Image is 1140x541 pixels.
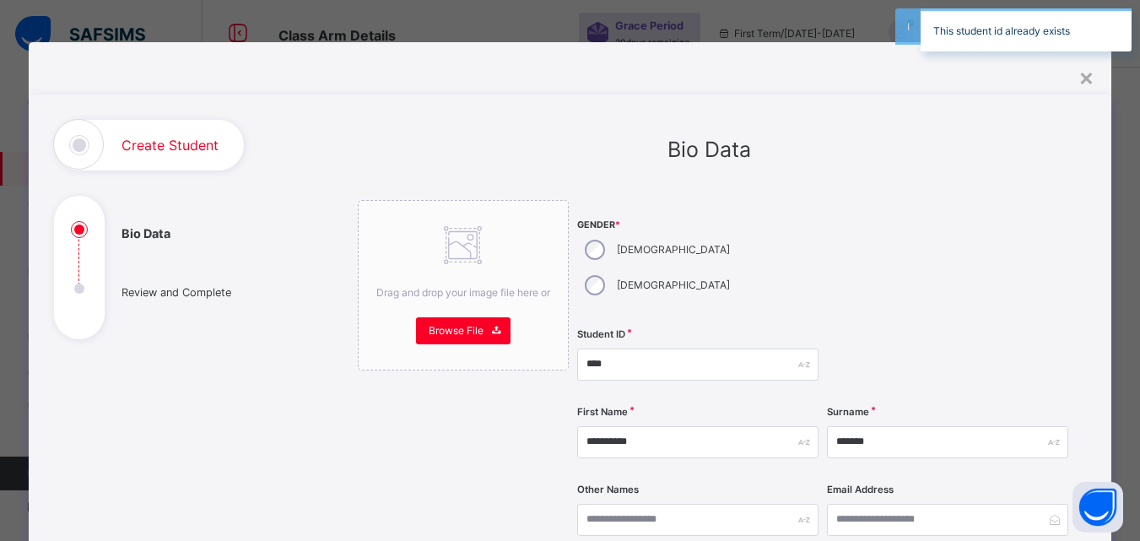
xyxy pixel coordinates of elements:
label: Student ID [577,327,625,342]
h1: Create Student [122,138,219,152]
div: Drag and drop your image file here orBrowse File [358,200,569,371]
label: [DEMOGRAPHIC_DATA] [617,278,730,293]
label: [DEMOGRAPHIC_DATA] [617,242,730,257]
label: Surname [827,405,869,419]
span: Browse File [429,323,484,338]
label: First Name [577,405,628,419]
div: This student id already exists [921,8,1132,51]
span: Gender [577,219,819,232]
label: Other Names [577,483,639,497]
label: Email Address [827,483,894,497]
span: Bio Data [667,137,751,162]
span: Drag and drop your image file here or [376,286,550,299]
div: × [1078,59,1094,95]
button: Open asap [1072,482,1123,533]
